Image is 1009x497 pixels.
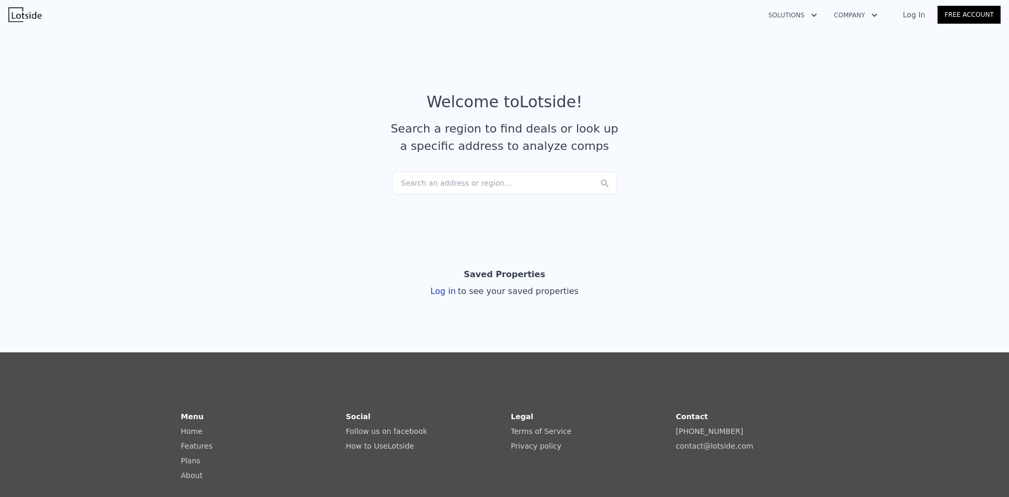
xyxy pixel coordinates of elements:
div: Log in [430,285,579,298]
a: contact@lotside.com [676,442,753,450]
a: Terms of Service [511,427,571,435]
a: Features [181,442,212,450]
div: Search an address or region... [392,171,617,195]
a: Plans [181,457,200,465]
div: Saved Properties [464,264,545,285]
strong: Menu [181,412,203,421]
button: Solutions [760,6,826,25]
strong: Social [346,412,370,421]
button: Company [826,6,886,25]
strong: Legal [511,412,533,421]
a: Log In [890,9,938,20]
a: [PHONE_NUMBER] [676,427,743,435]
img: Lotside [8,7,42,22]
strong: Contact [676,412,708,421]
a: Follow us on facebook [346,427,427,435]
a: Privacy policy [511,442,561,450]
a: About [181,471,202,480]
span: to see your saved properties [456,286,579,296]
div: Welcome to Lotside ! [427,93,583,111]
a: How to UseLotside [346,442,414,450]
a: Free Account [938,6,1001,24]
div: Search a region to find deals or look up a specific address to analyze comps [387,120,622,155]
a: Home [181,427,202,435]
